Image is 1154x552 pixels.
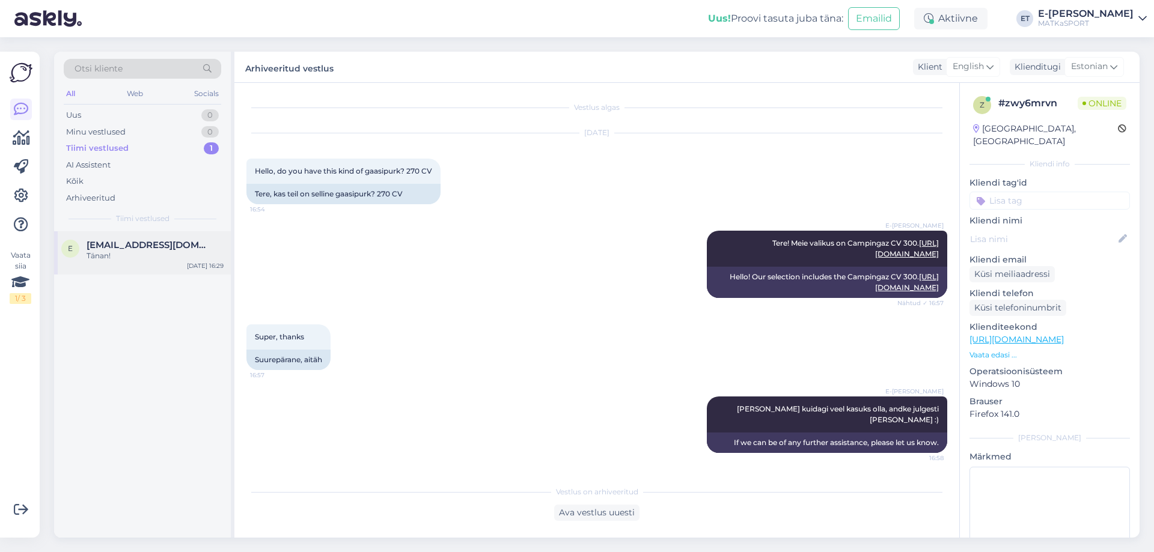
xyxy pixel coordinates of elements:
[116,213,169,224] span: Tiimi vestlused
[969,159,1130,169] div: Kliendi info
[1010,61,1061,73] div: Klienditugi
[980,100,985,109] span: z
[969,287,1130,300] p: Kliendi telefon
[737,404,941,424] span: [PERSON_NAME] kuidagi veel kasuks olla, andke julgesti [PERSON_NAME] :)
[848,7,900,30] button: Emailid
[969,214,1130,227] p: Kliendi nimi
[897,299,944,308] span: Nähtud ✓ 16:57
[707,432,947,453] div: If we can be of any further assistance, please let us know.
[969,192,1130,210] input: Lisa tag
[969,321,1130,333] p: Klienditeekond
[973,123,1118,148] div: [GEOGRAPHIC_DATA], [GEOGRAPHIC_DATA]
[10,250,31,304] div: Vaata siia
[64,86,78,102] div: All
[255,166,432,175] span: Hello, do you have this kind of gaasipurk? 270 CV
[87,250,224,261] div: Tänan!
[1038,9,1147,28] a: E-[PERSON_NAME]MATKaSPORT
[201,126,219,138] div: 0
[201,109,219,121] div: 0
[772,238,939,258] span: Tere! Meie valikus on Campingaz CV 300.
[969,253,1130,266] p: Kliendi email
[969,300,1066,316] div: Küsi telefoninumbrit
[969,177,1130,189] p: Kliendi tag'id
[1078,97,1126,110] span: Online
[246,127,947,138] div: [DATE]
[969,266,1055,282] div: Küsi meiliaadressi
[10,61,32,84] img: Askly Logo
[66,192,115,204] div: Arhiveeritud
[708,11,843,26] div: Proovi tasuta juba täna:
[1071,60,1108,73] span: Estonian
[66,142,129,154] div: Tiimi vestlused
[899,453,944,463] span: 16:58
[66,126,126,138] div: Minu vestlused
[66,109,81,121] div: Uus
[969,334,1064,345] a: [URL][DOMAIN_NAME]
[885,387,944,396] span: E-[PERSON_NAME]
[969,408,1130,420] p: Firefox 141.0
[187,261,224,270] div: [DATE] 16:29
[250,371,295,380] span: 16:57
[554,505,640,521] div: Ava vestlus uuesti
[1016,10,1033,27] div: ET
[969,378,1130,390] p: Windows 10
[75,62,123,75] span: Otsi kliente
[556,487,638,497] span: Vestlus on arhiveeritud
[66,175,84,187] div: Kõik
[913,61,942,73] div: Klient
[885,221,944,230] span: E-[PERSON_NAME]
[1038,9,1134,19] div: E-[PERSON_NAME]
[953,60,984,73] span: English
[246,350,331,370] div: Suurepärane, aitäh
[87,240,212,250] span: erki.rajangu@gmail.com
[246,102,947,113] div: Vestlus algas
[124,86,145,102] div: Web
[250,205,295,214] span: 16:54
[246,184,441,204] div: Tere, kas teil on selline gaasipurk? 270 CV
[245,59,334,75] label: Arhiveeritud vestlus
[969,450,1130,463] p: Märkmed
[969,365,1130,378] p: Operatsioonisüsteem
[969,350,1130,360] p: Vaata edasi ...
[10,293,31,304] div: 1 / 3
[707,267,947,298] div: Hello! Our selection includes the Campingaz CV 300.
[998,96,1078,111] div: # zwy6mrvn
[914,8,988,29] div: Aktiivne
[969,395,1130,408] p: Brauser
[255,332,304,341] span: Super, thanks
[68,244,73,253] span: e
[204,142,219,154] div: 1
[192,86,221,102] div: Socials
[66,159,111,171] div: AI Assistent
[969,432,1130,443] div: [PERSON_NAME]
[970,232,1116,246] input: Lisa nimi
[1038,19,1134,28] div: MATKaSPORT
[708,13,731,24] b: Uus!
